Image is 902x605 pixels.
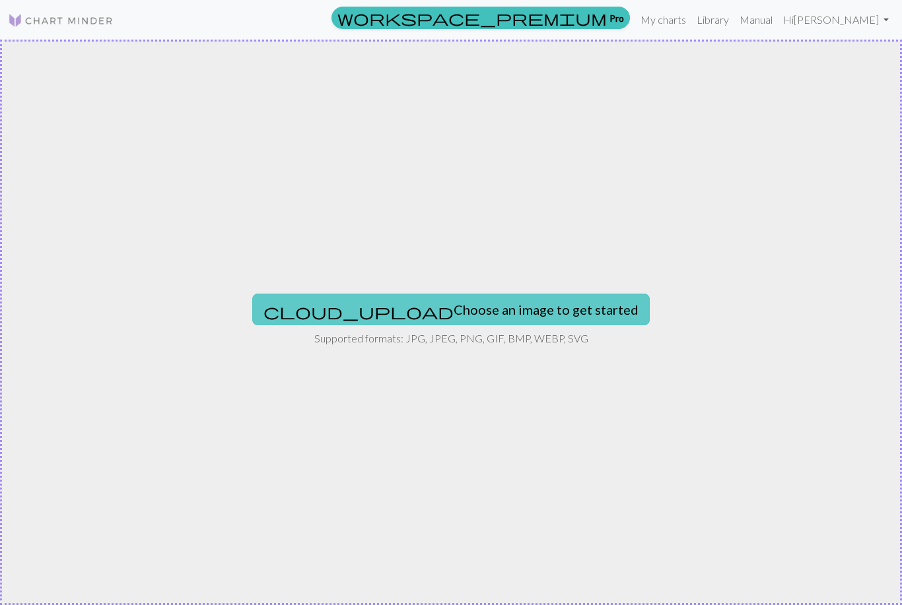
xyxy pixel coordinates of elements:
span: workspace_premium [337,9,607,27]
p: Supported formats: JPG, JPEG, PNG, GIF, BMP, WEBP, SVG [314,331,588,346]
a: Pro [331,7,630,29]
span: cloud_upload [263,302,454,321]
button: Choose an image to get started [252,294,650,325]
a: Library [691,7,734,33]
a: Manual [734,7,778,33]
a: Hi[PERSON_NAME] [778,7,894,33]
a: My charts [635,7,691,33]
img: Logo [8,13,114,28]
